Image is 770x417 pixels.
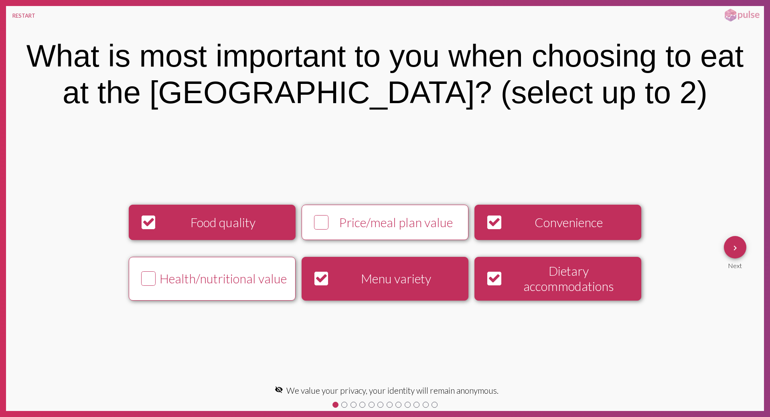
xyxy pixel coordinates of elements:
[129,205,296,240] button: Food quality
[474,257,641,301] button: Dietary accommodations
[332,271,460,286] div: Menu variety
[129,257,296,301] button: Health/nutritional value
[722,8,762,22] img: pulsehorizontalsmall.png
[332,215,460,230] div: Price/meal plan value
[275,385,283,394] mat-icon: visibility_off
[730,243,740,253] mat-icon: Next Question
[724,236,746,258] button: Next Question
[474,205,641,240] button: Convenience
[159,215,287,230] div: Food quality
[505,263,633,294] div: Dietary accommodations
[6,6,42,25] button: RESTART
[724,258,746,269] div: Next
[286,385,498,395] span: We value your privacy, your identity will remain anonymous.
[505,215,633,230] div: Convenience
[302,257,468,301] button: Menu variety
[302,205,468,240] button: Price/meal plan value
[159,271,287,286] div: Health/nutritional value
[18,38,752,111] div: What is most important to you when choosing to eat at the [GEOGRAPHIC_DATA]? (select up to 2)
